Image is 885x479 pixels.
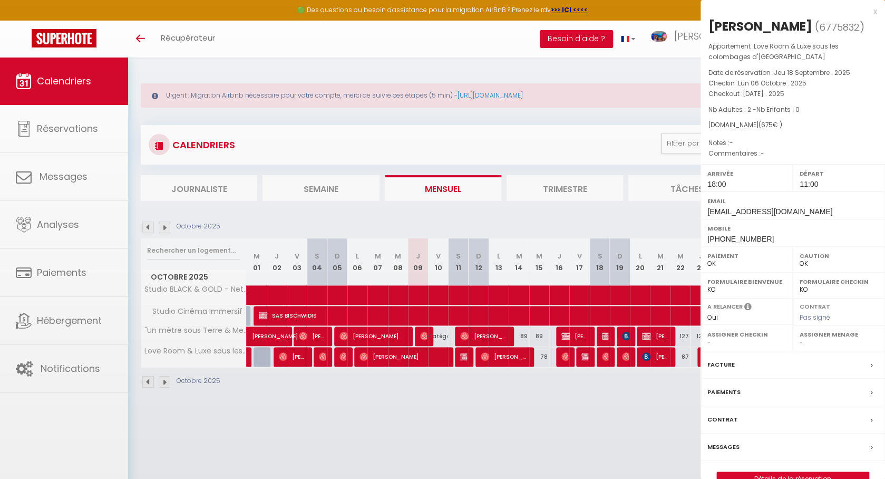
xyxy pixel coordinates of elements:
[774,68,850,77] span: Jeu 18 Septembre . 2025
[708,89,877,99] p: Checkout :
[708,78,877,89] p: Checkin :
[800,313,830,322] span: Pas signé
[800,251,878,261] label: Caution
[800,168,878,179] label: Départ
[707,359,735,370] label: Facture
[701,5,877,18] div: x
[707,251,786,261] label: Paiement
[800,180,818,188] span: 11:00
[758,120,782,129] span: ( € )
[707,180,726,188] span: 18:00
[708,42,839,61] span: Love Room & Luxe sous les colombages d'[GEOGRAPHIC_DATA]
[708,105,800,114] span: Nb Adultes : 2 -
[707,168,786,179] label: Arrivée
[707,223,878,234] label: Mobile
[707,414,738,425] label: Contrat
[708,68,877,78] p: Date de réservation :
[708,138,877,148] p: Notes :
[800,329,878,340] label: Assigner Menage
[708,18,812,35] div: [PERSON_NAME]
[707,196,878,206] label: Email
[761,149,764,158] span: -
[707,302,743,311] label: A relancer
[707,276,786,287] label: Formulaire Bienvenue
[707,207,832,216] span: [EMAIL_ADDRESS][DOMAIN_NAME]
[708,148,877,159] p: Commentaires :
[707,329,786,340] label: Assigner Checkin
[708,41,877,62] p: Appartement :
[738,79,806,88] span: Lun 06 Octobre . 2025
[707,442,740,453] label: Messages
[743,89,784,98] span: [DATE] . 2025
[707,235,774,243] span: [PHONE_NUMBER]
[800,276,878,287] label: Formulaire Checkin
[730,138,733,147] span: -
[819,21,860,34] span: 6775832
[761,120,773,129] span: 675
[707,387,741,398] label: Paiements
[800,302,830,309] label: Contrat
[756,105,800,114] span: Nb Enfants : 0
[708,120,877,130] div: [DOMAIN_NAME]
[744,302,752,314] i: Sélectionner OUI si vous souhaiter envoyer les séquences de messages post-checkout
[815,20,864,34] span: ( )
